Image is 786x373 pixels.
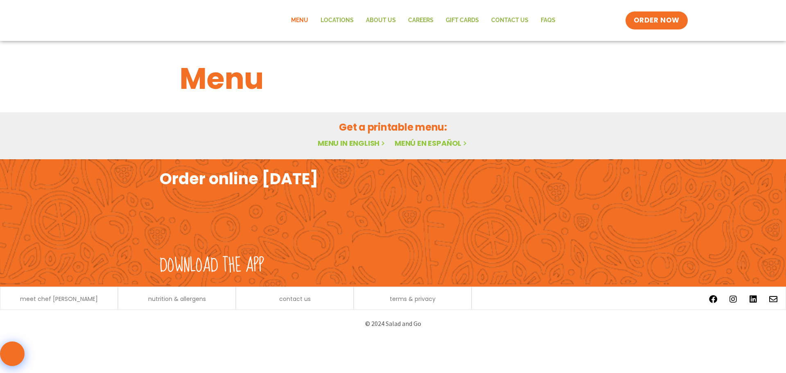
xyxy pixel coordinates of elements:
[485,11,535,30] a: Contact Us
[395,138,468,148] a: Menú en español
[160,169,318,189] h2: Order online [DATE]
[314,11,360,30] a: Locations
[440,11,485,30] a: GIFT CARDS
[395,192,506,254] img: appstore
[515,192,626,254] img: google_play
[279,296,311,302] a: contact us
[390,296,436,302] a: terms & privacy
[285,11,314,30] a: Menu
[402,11,440,30] a: Careers
[20,296,98,302] a: meet chef [PERSON_NAME]
[98,4,221,37] img: new-SAG-logo-768×292
[285,11,562,30] nav: Menu
[318,138,386,148] a: Menu in English
[160,189,282,250] img: fork
[180,120,606,134] h2: Get a printable menu:
[180,57,606,101] h1: Menu
[634,16,680,25] span: ORDER NOW
[148,296,206,302] a: nutrition & allergens
[1,342,24,365] img: wpChatIcon
[160,254,264,277] h2: Download the app
[626,11,688,29] a: ORDER NOW
[164,318,622,329] p: © 2024 Salad and Go
[535,11,562,30] a: FAQs
[360,11,402,30] a: About Us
